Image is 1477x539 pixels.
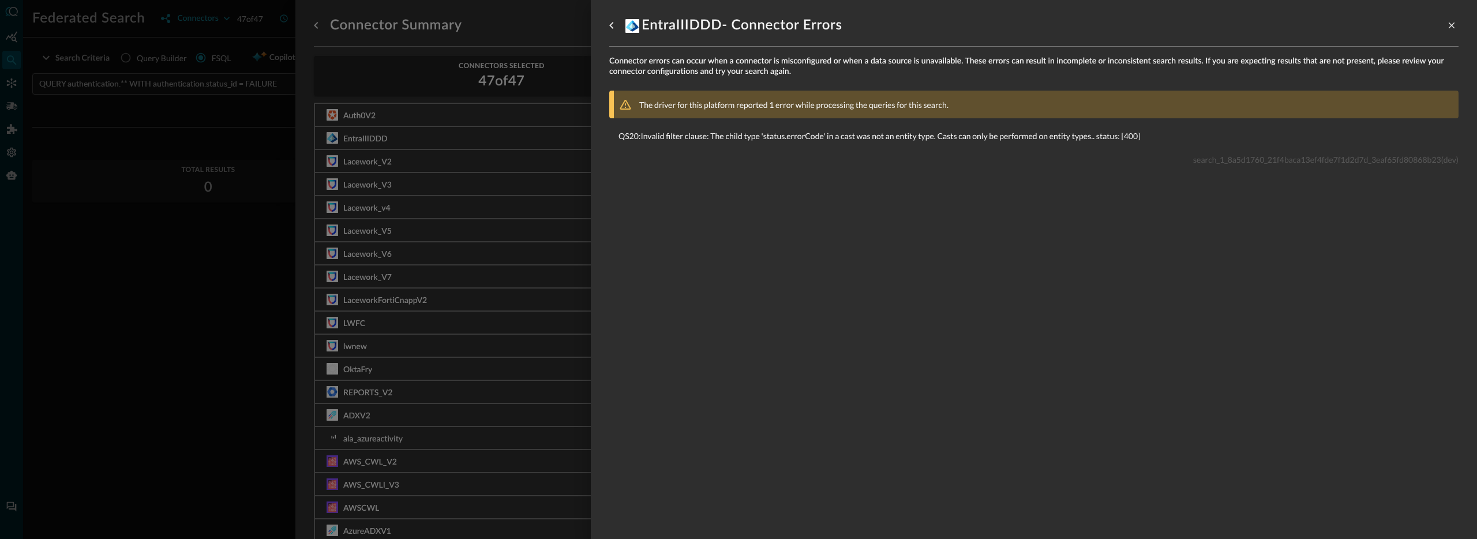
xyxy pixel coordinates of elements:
[618,130,1449,142] p: QS20 : Invalid filter clause: The child type 'status.errorCode' in a cast was not an entity type....
[625,19,639,33] svg: Microsoft Entra ID (Azure AD)
[639,99,949,111] p: The driver for this platform reported 1 error while processing the queries for this search.
[1441,155,1459,164] span: (dev)
[625,16,842,35] h1: EntraIIIDDD - Connector Errors
[1193,155,1441,164] span: search_1_8a5d1760_21f4baca13ef4fde7f1d2d7d_3eaf65fd80868b23
[602,16,621,35] button: go back
[609,56,1459,77] span: Connector errors can occur when a connector is misconfigured or when a data source is unavailable...
[1445,18,1459,32] button: close-drawer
